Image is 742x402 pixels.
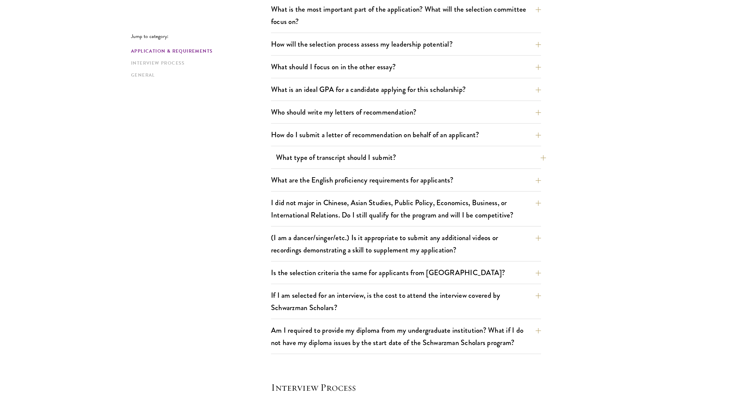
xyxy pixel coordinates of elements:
p: Jump to category: [131,33,271,39]
button: What is the most important part of the application? What will the selection committee focus on? [271,2,541,29]
button: Am I required to provide my diploma from my undergraduate institution? What if I do not have my d... [271,323,541,350]
button: What is an ideal GPA for a candidate applying for this scholarship? [271,82,541,97]
button: Is the selection criteria the same for applicants from [GEOGRAPHIC_DATA]? [271,265,541,280]
button: What are the English proficiency requirements for applicants? [271,173,541,188]
a: General [131,72,267,79]
button: How do I submit a letter of recommendation on behalf of an applicant? [271,127,541,142]
a: Interview Process [131,60,267,67]
button: What should I focus on in the other essay? [271,59,541,74]
button: If I am selected for an interview, is the cost to attend the interview covered by Schwarzman Scho... [271,288,541,315]
a: Application & Requirements [131,48,267,55]
button: What type of transcript should I submit? [276,150,546,165]
button: I did not major in Chinese, Asian Studies, Public Policy, Economics, Business, or International R... [271,195,541,222]
button: (I am a dancer/singer/etc.) Is it appropriate to submit any additional videos or recordings demon... [271,230,541,257]
button: Who should write my letters of recommendation? [271,105,541,120]
button: How will the selection process assess my leadership potential? [271,37,541,52]
h4: Interview Process [271,381,541,394]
